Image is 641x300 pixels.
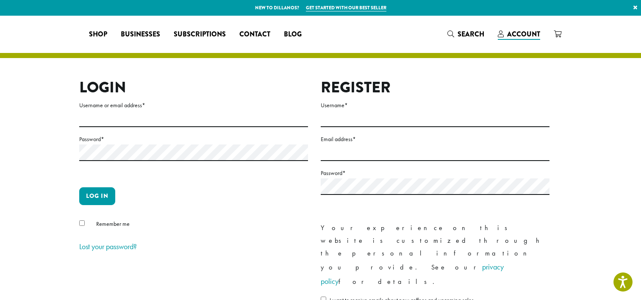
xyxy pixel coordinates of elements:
span: Account [507,29,540,39]
h2: Login [79,78,308,97]
span: Contact [239,29,270,40]
a: Get started with our best seller [306,4,386,11]
p: Your experience on this website is customized through the personal information you provide. See o... [321,222,549,289]
a: Shop [82,28,114,41]
label: Email address [321,134,549,144]
span: Remember me [96,220,130,228]
span: Businesses [121,29,160,40]
h2: Register [321,78,549,97]
a: Lost your password? [79,242,137,251]
a: Search [441,27,491,41]
span: Shop [89,29,107,40]
label: Username [321,100,549,111]
label: Password [321,168,549,178]
label: Username or email address [79,100,308,111]
span: Subscriptions [174,29,226,40]
span: Blog [284,29,302,40]
span: Search [458,29,484,39]
a: privacy policy [321,262,504,286]
button: Log in [79,187,115,205]
label: Password [79,134,308,144]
